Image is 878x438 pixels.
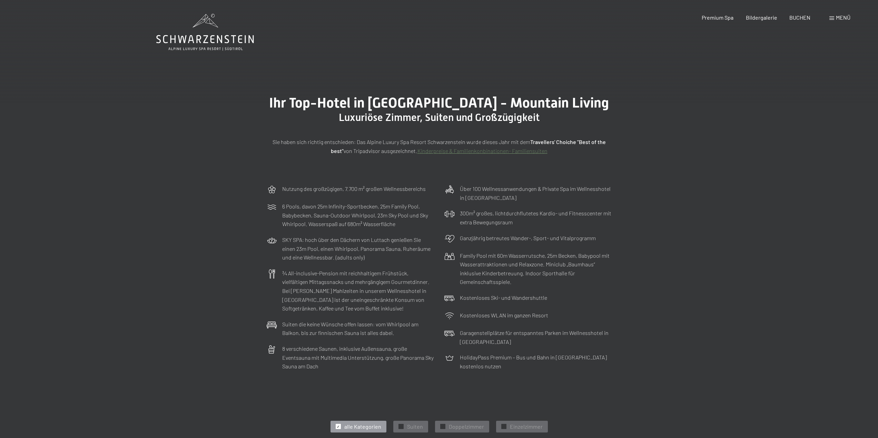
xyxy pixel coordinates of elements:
p: Suiten die keine Wünsche offen lassen: vom Whirlpool am Balkon, bis zur finnischen Sauna ist alle... [282,320,434,337]
span: Ihr Top-Hotel in [GEOGRAPHIC_DATA] - Mountain Living [269,95,609,111]
p: Nutzung des großzügigen, 7.700 m² großen Wellnessbereichs [282,184,426,193]
span: ✓ [399,424,402,429]
p: Kostenloses WLAN im ganzen Resort [460,311,548,320]
p: Sie haben sich richtig entschieden: Das Alpine Luxury Spa Resort Schwarzenstein wurde dieses Jahr... [267,137,612,155]
p: Family Pool mit 60m Wasserrutsche, 25m Becken, Babypool mit Wasserattraktionen und Relaxzone. Min... [460,251,612,286]
span: alle Kategorien [344,423,381,430]
a: BUCHEN [789,14,810,21]
p: HolidayPass Premium – Bus und Bahn in [GEOGRAPHIC_DATA] kostenlos nutzen [460,353,612,370]
a: Kinderpreise & Familienkonbinationen- Familiensuiten [417,147,547,154]
span: ✓ [502,424,505,429]
p: Ganzjährig betreutes Wander-, Sport- und Vitalprogramm [460,234,596,243]
span: Einzelzimmer [510,423,543,430]
p: Über 100 Wellnessanwendungen & Private Spa im Wellnesshotel in [GEOGRAPHIC_DATA] [460,184,612,202]
p: ¾ All-inclusive-Pension mit reichhaltigem Frühstück, vielfältigen Mittagssnacks und mehrgängigem ... [282,269,434,313]
p: Kostenloses Ski- und Wandershuttle [460,293,547,302]
p: 6 Pools, davon 25m Infinity-Sportbecken, 25m Family Pool, Babybecken, Sauna-Outdoor Whirlpool, 23... [282,202,434,228]
p: 300m² großes, lichtdurchflutetes Kardio- und Fitnesscenter mit extra Bewegungsraum [460,209,612,226]
span: ✓ [337,424,339,429]
a: Premium Spa [702,14,733,21]
span: Suiten [407,423,423,430]
span: Menü [836,14,850,21]
a: Bildergalerie [746,14,777,21]
span: Doppelzimmer [449,423,484,430]
span: ✓ [441,424,444,429]
p: Garagenstellplätze für entspanntes Parken im Wellnesshotel in [GEOGRAPHIC_DATA] [460,328,612,346]
p: SKY SPA: hoch über den Dächern von Luttach genießen Sie einen 23m Pool, einen Whirlpool, Panorama... [282,235,434,262]
span: Luxuriöse Zimmer, Suiten und Großzügigkeit [339,111,540,123]
p: 8 verschiedene Saunen, inklusive Außensauna, große Eventsauna mit Multimedia Unterstützung, große... [282,344,434,371]
strong: Travellers' Choiche "Best of the best" [331,139,606,154]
